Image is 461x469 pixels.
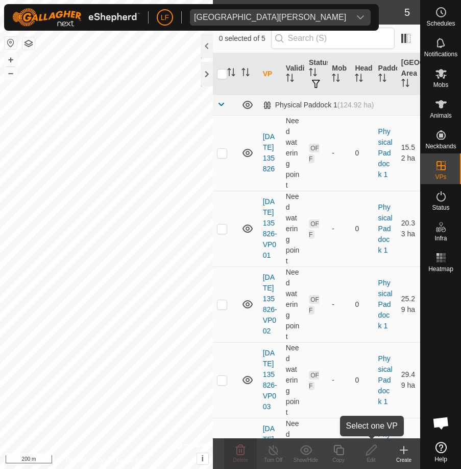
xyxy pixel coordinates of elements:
span: (124.92 ha) [337,101,374,109]
div: - [332,148,347,159]
span: Status [432,205,449,211]
a: Physical Paddock 1 [378,203,393,254]
a: Physical Paddock 1 [378,127,393,178]
p-sorticon: Activate to sort [227,70,235,78]
a: Help [421,438,461,466]
span: Notifications [424,51,457,57]
span: 5 [404,5,410,20]
th: Paddock [374,53,397,95]
div: Create [387,456,420,464]
span: OFF [309,295,319,315]
p-sorticon: Activate to sort [332,75,340,83]
span: LF [161,12,169,23]
th: Validity [282,53,305,95]
div: [GEOGRAPHIC_DATA][PERSON_NAME] [194,13,346,21]
span: VPs [435,174,446,180]
button: Reset Map [5,37,17,49]
button: Map Layers [22,37,35,50]
td: 0 [351,266,374,342]
span: Fort Nelson [190,9,350,26]
a: [DATE] 135826 [263,132,275,173]
span: Mobs [433,82,448,88]
div: - [332,224,347,234]
span: Animals [430,113,452,119]
a: Contact Us [116,456,147,465]
a: Privacy Policy [66,456,104,465]
th: [GEOGRAPHIC_DATA] Area [397,53,420,95]
span: OFF [309,371,319,390]
button: – [5,67,17,79]
td: 0 [351,342,374,418]
th: VP [259,53,282,95]
span: OFF [309,144,319,163]
th: Status [305,53,328,95]
td: 0 [351,191,374,266]
td: 0 [351,115,374,191]
button: i [197,453,208,464]
span: Heatmap [428,266,453,272]
input: Search (S) [271,28,395,49]
th: Mob [328,53,351,95]
p-sorticon: Activate to sort [286,75,294,83]
div: Edit [355,456,387,464]
th: Head [351,53,374,95]
td: 29.49 ha [397,342,420,418]
div: Turn Off [257,456,289,464]
span: Infra [434,235,447,241]
td: 15.52 ha [397,115,420,191]
span: Neckbands [425,143,456,149]
td: Need watering point [282,115,305,191]
a: [DATE] 135826-VP001 [263,197,277,259]
td: Need watering point [282,342,305,418]
span: i [201,454,203,463]
td: Need watering point [282,266,305,342]
div: dropdown trigger [350,9,371,26]
div: - [332,375,347,386]
div: Copy [322,456,355,464]
a: [DATE] 135826-VP002 [263,273,277,335]
div: - [332,299,347,310]
a: [DATE] 135826-VP003 [263,349,277,411]
span: 0 selected of 5 [219,33,271,44]
p-sorticon: Activate to sort [378,75,386,83]
a: Physical Paddock 1 [378,354,393,406]
span: Delete [233,457,248,463]
div: Show/Hide [289,456,322,464]
div: Physical Paddock 1 [263,101,374,109]
p-sorticon: Activate to sort [241,70,250,78]
span: OFF [309,219,319,239]
td: 20.33 ha [397,191,420,266]
p-sorticon: Activate to sort [355,75,363,83]
td: Need watering point [282,191,305,266]
span: Schedules [426,20,455,27]
td: 25.29 ha [397,266,420,342]
a: Physical Paddock 1 [378,279,393,330]
button: + [5,54,17,66]
p-sorticon: Activate to sort [401,80,409,88]
p-sorticon: Activate to sort [309,70,317,78]
img: Gallagher Logo [12,8,140,27]
div: Open chat [426,408,456,438]
span: Help [434,456,447,462]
